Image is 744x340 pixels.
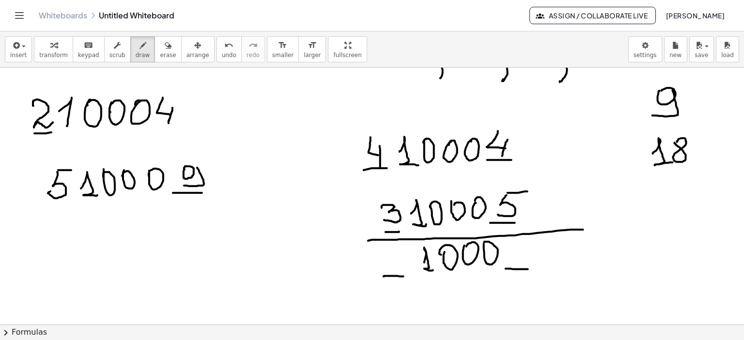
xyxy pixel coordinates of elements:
[669,52,682,59] span: new
[39,11,87,20] a: Whiteboards
[73,36,105,62] button: keyboardkeypad
[658,7,732,24] button: [PERSON_NAME]
[39,52,68,59] span: transform
[628,36,662,62] button: settings
[267,36,299,62] button: format_sizesmaller
[136,52,150,59] span: draw
[695,52,708,59] span: save
[304,52,321,59] span: larger
[689,36,714,62] button: save
[186,52,209,59] span: arrange
[160,52,176,59] span: erase
[155,36,181,62] button: erase
[634,52,657,59] span: settings
[716,36,739,62] button: load
[217,36,242,62] button: undoundo
[308,40,317,51] i: format_size
[5,36,32,62] button: insert
[104,36,131,62] button: scrub
[272,52,294,59] span: smaller
[224,40,233,51] i: undo
[12,8,27,23] button: Toggle navigation
[109,52,125,59] span: scrub
[328,36,367,62] button: fullscreen
[666,11,725,20] span: [PERSON_NAME]
[247,52,260,59] span: redo
[278,40,287,51] i: format_size
[664,36,687,62] button: new
[248,40,258,51] i: redo
[333,52,361,59] span: fullscreen
[181,36,215,62] button: arrange
[241,36,265,62] button: redoredo
[721,52,734,59] span: load
[298,36,326,62] button: format_sizelarger
[10,52,27,59] span: insert
[34,36,73,62] button: transform
[529,7,656,24] button: Assign / Collaborate Live
[84,40,93,51] i: keyboard
[538,11,648,20] span: Assign / Collaborate Live
[78,52,99,59] span: keypad
[130,36,155,62] button: draw
[222,52,236,59] span: undo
